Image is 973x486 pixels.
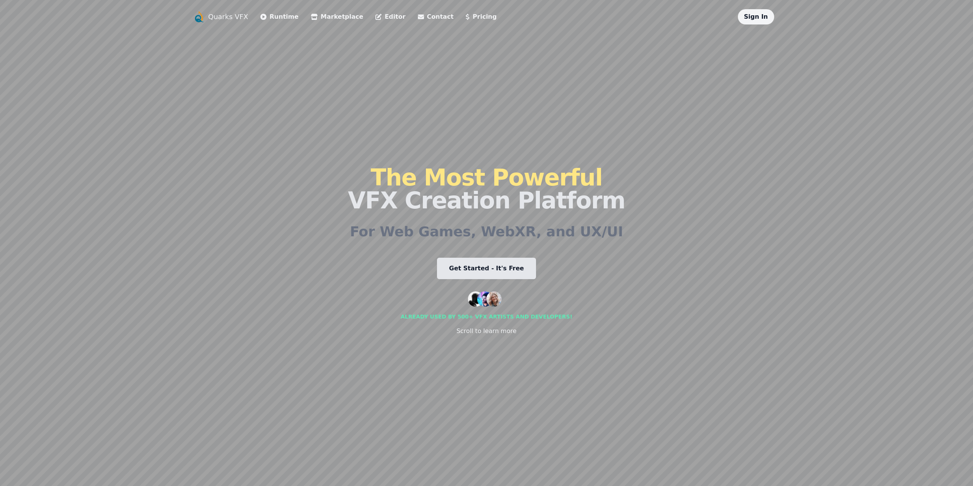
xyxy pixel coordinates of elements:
[375,12,405,21] a: Editor
[350,224,623,239] h2: For Web Games, WebXR, and UX/UI
[744,13,768,20] a: Sign In
[208,11,249,22] a: Quarks VFX
[456,327,517,336] div: Scroll to learn more
[477,291,492,307] img: customer 2
[260,12,299,21] a: Runtime
[466,12,497,21] a: Pricing
[348,166,625,212] h1: VFX Creation Platform
[311,12,363,21] a: Marketplace
[437,258,536,279] a: Get Started - It's Free
[401,313,572,320] div: Already used by 500+ vfx artists and developers!
[468,291,483,307] img: customer 1
[486,291,502,307] img: customer 3
[418,12,454,21] a: Contact
[370,164,602,191] span: The Most Powerful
